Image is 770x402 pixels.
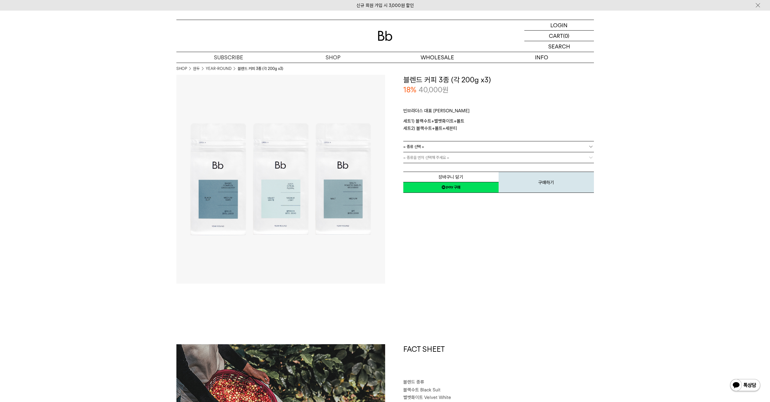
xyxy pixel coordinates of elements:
img: 카카오톡 채널 1:1 채팅 버튼 [729,378,761,393]
span: = 종류을 먼저 선택해 주세요 = [403,152,449,163]
p: LOGIN [550,20,568,30]
h1: FACT SHEET [403,344,594,379]
a: 신규 회원 가입 시 3,000원 할인 [356,3,414,8]
p: WHOLESALE [385,52,490,63]
span: Velvet White [424,395,451,400]
img: 블렌드 커피 3종 (각 200g x3) [176,75,385,284]
span: = 종류 선택 = [403,141,424,152]
p: 세트1) 블랙수트+벨벳화이트+몰트 세트2) 블랙수트+몰트+세븐티 [403,117,594,132]
li: 블렌드 커피 3종 (각 200g x3) [238,66,283,72]
p: (0) [563,31,569,41]
span: 벨벳화이트 [403,395,423,400]
a: SUBSCRIBE [176,52,281,63]
p: 18% [403,85,416,95]
span: Black Suit [420,387,441,393]
button: 구매하기 [499,172,594,193]
span: 원 [442,85,449,94]
h3: 블렌드 커피 3종 (각 200g x3) [403,75,594,85]
span: 블랙수트 [403,387,419,393]
a: SHOP [176,66,187,72]
a: 원두 [193,66,200,72]
p: CART [549,31,563,41]
p: 빈브라더스 대표 [PERSON_NAME] [403,107,594,117]
a: YEAR-ROUND [206,66,231,72]
span: 블렌드 종류 [403,379,424,385]
a: CART (0) [524,31,594,41]
a: SHOP [281,52,385,63]
button: 장바구니 담기 [403,172,499,182]
p: 40,000 [419,85,449,95]
img: 로고 [378,31,392,41]
a: LOGIN [524,20,594,31]
p: INFO [490,52,594,63]
a: 새창 [403,182,499,193]
p: SEARCH [548,41,570,52]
